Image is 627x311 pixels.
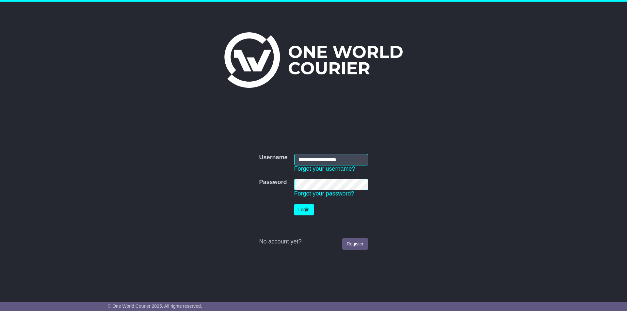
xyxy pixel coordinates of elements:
label: Username [259,154,287,161]
a: Forgot your username? [294,165,355,172]
a: Forgot your password? [294,190,354,197]
button: Login [294,204,314,215]
img: One World [224,32,403,88]
div: No account yet? [259,238,368,245]
label: Password [259,179,287,186]
a: Register [342,238,368,250]
span: © One World Courier 2025. All rights reserved. [108,303,202,309]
